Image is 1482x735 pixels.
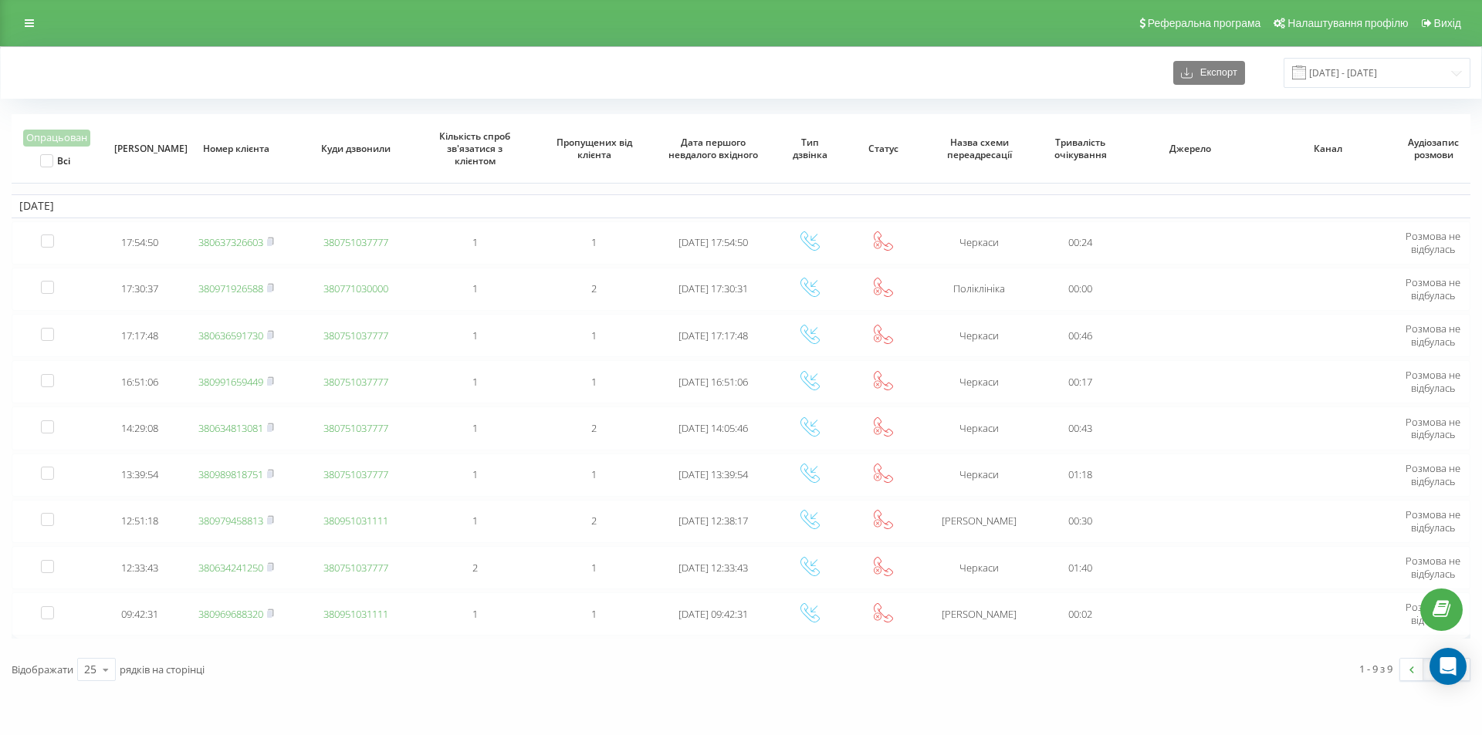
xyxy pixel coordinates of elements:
a: 380969688320 [198,607,263,621]
span: Номер клієнта [190,143,283,155]
span: [DATE] 14:05:46 [678,421,748,435]
span: 1 [472,235,478,249]
span: Статус [857,143,909,155]
td: 00:02 [1039,592,1122,636]
td: Черкаси [920,314,1040,357]
span: [DATE] 09:42:31 [678,607,748,621]
span: Реферальна програма [1148,17,1261,29]
span: Назва схеми переадресації [932,137,1026,160]
td: 13:39:54 [103,453,177,497]
td: 14:29:08 [103,406,177,450]
span: Розмова не відбулась [1406,275,1460,302]
a: 380751037777 [323,467,388,481]
td: 01:18 [1039,453,1122,497]
span: 1 [591,235,597,249]
a: 380979458813 [198,514,263,528]
a: 380634813081 [198,421,263,435]
span: Дата першого невдалого вхідного [667,137,760,160]
a: 380637326603 [198,235,263,249]
td: 00:24 [1039,221,1122,265]
a: 380991659449 [198,375,263,389]
span: 1 [591,561,597,575]
span: Розмова не відбулась [1406,322,1460,349]
button: Експорт [1173,61,1245,85]
span: 1 [472,421,478,435]
span: Тип дзвінка [783,137,836,160]
a: 380751037777 [323,375,388,389]
a: 380971926588 [198,282,263,295]
span: Вихід [1434,17,1461,29]
td: 01:40 [1039,546,1122,589]
td: [DATE] [12,194,1470,217]
td: 09:42:31 [103,592,177,636]
td: 17:17:48 [103,314,177,357]
a: 380989818751 [198,467,263,481]
span: Розмова не відбулась [1406,554,1460,581]
span: Джерело [1135,143,1245,155]
span: 1 [472,329,478,342]
td: Черкаси [920,546,1040,589]
span: 1 [591,607,597,621]
span: Розмова не відбулась [1406,461,1460,488]
span: [PERSON_NAME] [114,143,167,155]
span: [DATE] 17:54:50 [678,235,748,249]
td: [PERSON_NAME] [920,592,1040,636]
span: Канал [1273,143,1382,155]
a: 380751037777 [323,235,388,249]
td: 00:43 [1039,406,1122,450]
span: Розмова не відбулась [1406,229,1460,256]
span: [DATE] 17:30:31 [678,282,748,295]
span: 1 [472,375,478,389]
td: 00:30 [1039,500,1122,543]
span: 2 [591,421,597,435]
td: Черкаси [920,406,1040,450]
td: Черкаси [920,221,1040,265]
span: [DATE] 12:33:43 [678,561,748,575]
span: Розмова не відбулась [1406,368,1460,395]
span: Розмова не відбулась [1406,600,1460,627]
span: 2 [591,282,597,295]
span: [DATE] 17:17:48 [678,329,748,342]
td: 00:46 [1039,314,1122,357]
label: Всі [40,154,70,167]
a: 380634241250 [198,561,263,575]
a: 380771030000 [323,282,388,295]
span: Відображати [12,663,73,676]
td: 16:51:06 [103,360,177,403]
a: 380951031111 [323,607,388,621]
span: Тривалість очікування [1051,137,1111,160]
td: 12:51:18 [103,500,177,543]
span: 1 [591,329,597,342]
span: 2 [591,514,597,528]
span: 1 [472,282,478,295]
span: Аудіозапис розмови [1408,137,1460,160]
a: 380636591730 [198,329,263,342]
span: [DATE] 12:38:17 [678,514,748,528]
span: 1 [591,375,597,389]
span: [DATE] 13:39:54 [678,467,748,481]
span: Експорт [1193,67,1237,79]
div: 25 [84,662,96,677]
span: 1 [591,467,597,481]
span: Кількість спроб зв'язатися з клієнтом [428,130,522,167]
span: 2 [472,561,478,575]
a: 380751037777 [323,329,388,342]
td: Поліклініка [920,268,1040,311]
span: 1 [472,467,478,481]
span: Куди дзвонили [309,143,402,155]
span: 1 [472,514,478,528]
td: Черкаси [920,360,1040,403]
span: Розмова не відбулась [1406,507,1460,534]
td: [PERSON_NAME] [920,500,1040,543]
span: рядків на сторінці [120,663,205,676]
span: 1 [472,607,478,621]
span: Налаштування профілю [1287,17,1408,29]
td: 12:33:43 [103,546,177,589]
div: 1 - 9 з 9 [1359,661,1392,676]
div: Open Intercom Messenger [1430,648,1467,685]
td: Черкаси [920,453,1040,497]
td: 17:30:37 [103,268,177,311]
a: 380751037777 [323,421,388,435]
span: Пропущених від клієнта [547,137,641,160]
span: [DATE] 16:51:06 [678,375,748,389]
